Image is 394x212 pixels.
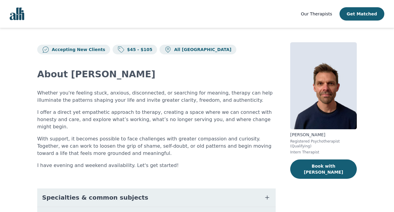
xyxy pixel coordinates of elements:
p: All [GEOGRAPHIC_DATA] [172,47,231,53]
button: Specialties & common subjects [37,188,276,207]
h2: About [PERSON_NAME] [37,69,276,80]
button: Book with [PERSON_NAME] [290,159,357,179]
p: With support, it becomes possible to face challenges with greater compassion and curiosity. Toget... [37,135,276,157]
a: Our Therapists [301,10,332,18]
img: Todd_Schiedel [290,42,357,129]
img: alli logo [10,8,24,20]
p: Whether you're feeling stuck, anxious, disconnected, or searching for meaning, therapy can help i... [37,89,276,104]
p: [PERSON_NAME] [290,132,357,138]
p: I have evening and weekend availability. Let's get started! [37,162,276,169]
p: I offer a direct yet empathetic approach to therapy, creating a space where we can connect with h... [37,109,276,130]
button: Get Matched [340,7,384,21]
span: Specialties & common subjects [42,193,148,202]
p: Intern Therapist [290,150,357,155]
span: Our Therapists [301,11,332,16]
p: Registered Psychotherapist (Qualifying) [290,139,357,149]
p: Accepting New Clients [49,47,105,53]
p: $45 - $105 [125,47,153,53]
